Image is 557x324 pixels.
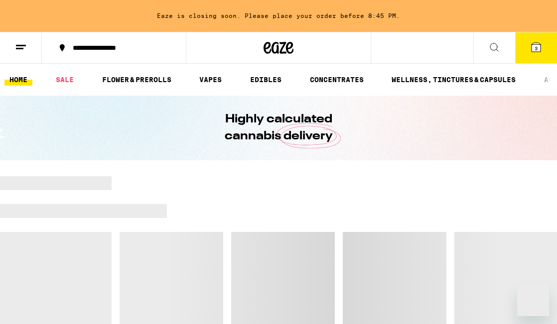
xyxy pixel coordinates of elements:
a: WELLNESS, TINCTURES & CAPSULES [387,74,521,86]
a: FLOWER & PREROLLS [97,74,176,86]
a: EDIBLES [245,74,286,86]
h1: Highly calculated cannabis delivery [196,111,361,145]
span: 3 [535,45,538,51]
a: HOME [4,74,32,86]
button: 3 [515,32,557,63]
a: VAPES [194,74,227,86]
a: SALE [51,74,79,86]
a: CONCENTRATES [305,74,369,86]
iframe: Button to launch messaging window [517,284,549,316]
